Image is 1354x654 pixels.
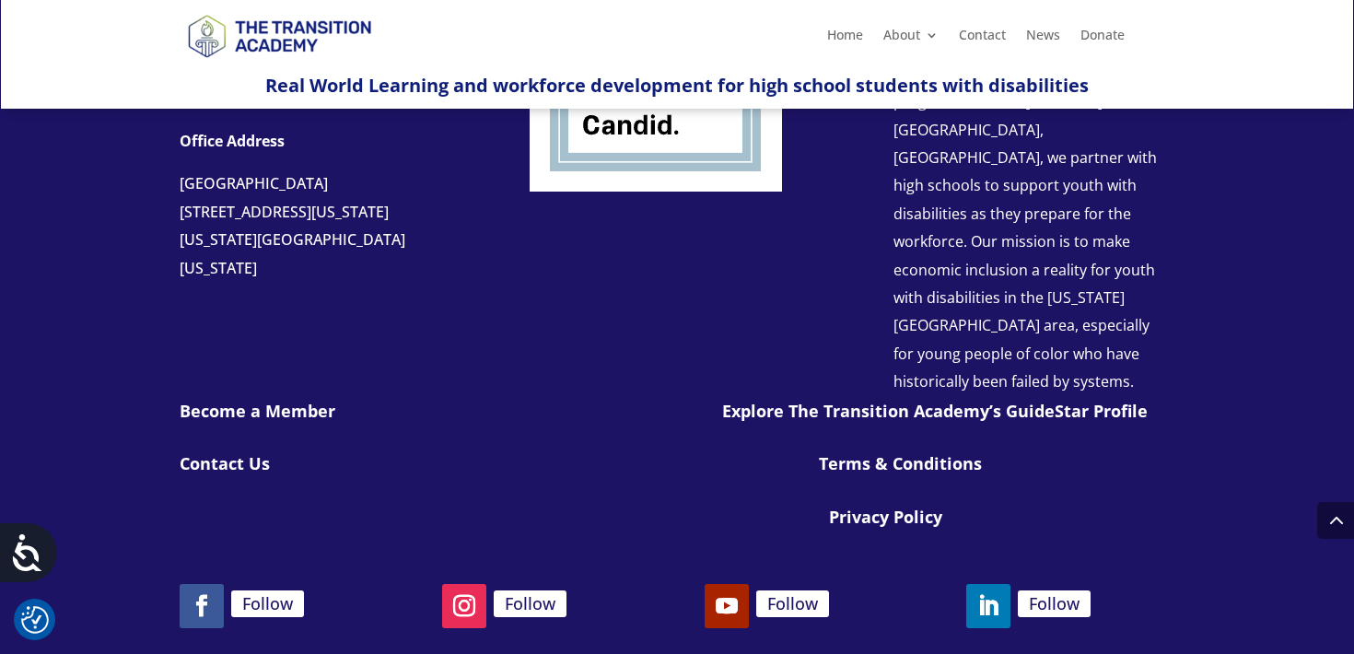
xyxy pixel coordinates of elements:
[1026,29,1060,49] a: News
[21,606,49,634] button: Cookie Settings
[705,584,749,628] a: Follow on Youtube
[1080,29,1125,49] a: Donate
[180,54,379,72] a: Logo-Noticias
[827,29,863,49] a: Home
[829,506,942,528] a: Privacy Policy
[722,400,1148,422] a: Explore The Transition Academy’s GuideStar Profile
[756,590,829,617] a: Follow
[530,178,782,195] a: Logo-Noticias
[494,590,566,617] a: Follow
[21,606,49,634] img: Revisit consent button
[231,590,304,617] a: Follow
[883,29,939,49] a: About
[180,400,335,422] a: Become a Member
[1018,590,1091,617] a: Follow
[180,584,224,628] a: Follow on Facebook
[966,584,1010,628] a: Follow on LinkedIn
[265,73,1089,98] span: Real World Learning and workforce development for high school students with disabilities
[180,452,270,474] a: Contact Us
[959,29,1006,49] a: Contact
[442,584,486,628] a: Follow on Instagram
[180,131,285,151] strong: Office Address
[180,169,474,297] p: [GEOGRAPHIC_DATA] [US_STATE][GEOGRAPHIC_DATA][US_STATE]
[180,3,379,68] img: TTA Brand_TTA Primary Logo_Horizontal_Light BG
[819,452,982,474] a: Terms & Conditions
[180,202,389,222] span: [STREET_ADDRESS][US_STATE]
